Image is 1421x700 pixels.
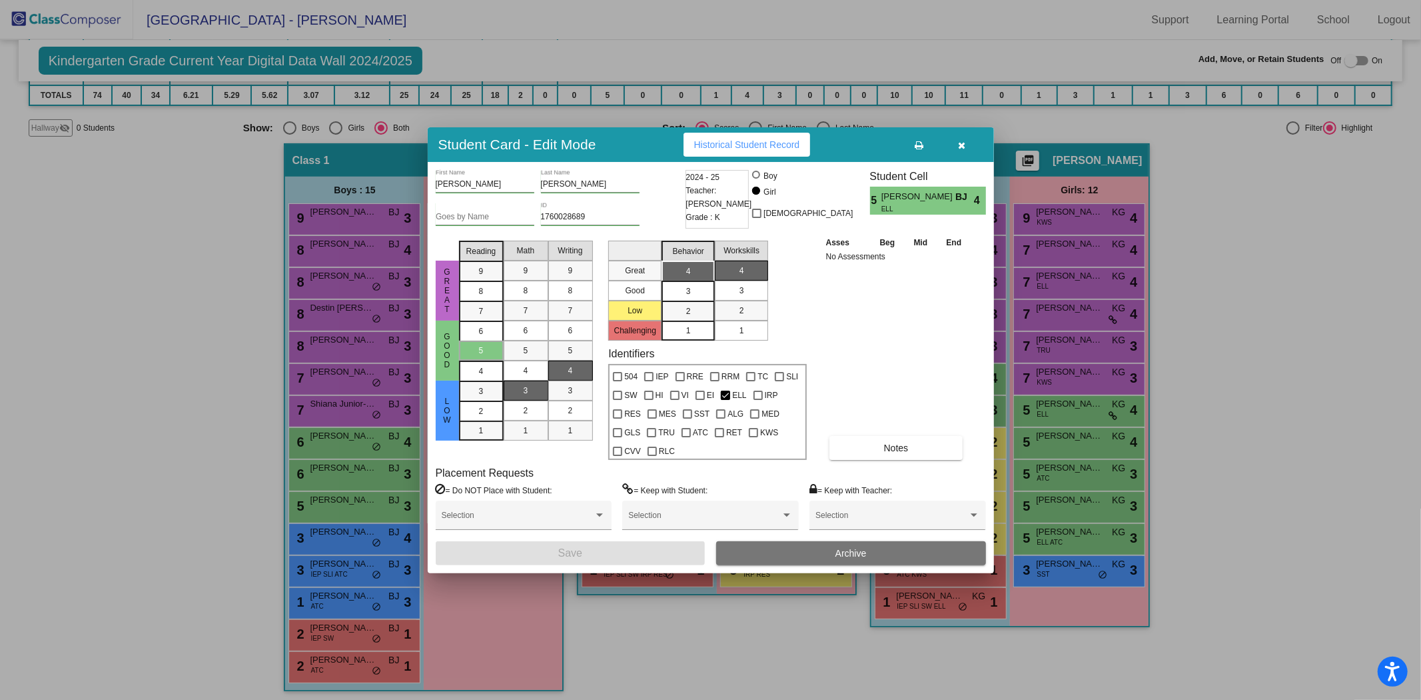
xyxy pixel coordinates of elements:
[723,245,759,257] span: Workskills
[436,541,706,565] button: Save
[870,193,881,209] span: 5
[686,265,691,277] span: 4
[658,425,675,441] span: TRU
[884,443,909,453] span: Notes
[835,548,867,559] span: Archive
[524,405,528,417] span: 2
[659,406,676,422] span: MES
[524,265,528,277] span: 9
[656,369,668,385] span: IEP
[568,405,573,417] span: 2
[686,305,691,317] span: 2
[568,325,573,337] span: 6
[721,369,739,385] span: RRM
[707,387,714,403] span: EI
[684,133,811,157] button: Historical Student Record
[558,547,582,559] span: Save
[870,235,905,250] th: Beg
[694,406,710,422] span: SST
[568,345,573,357] span: 5
[686,325,691,337] span: 1
[809,483,892,497] label: = Keep with Teacher:
[823,250,971,263] td: No Assessments
[686,285,691,297] span: 3
[955,190,974,204] span: BJ
[786,369,798,385] span: SLI
[524,425,528,437] span: 1
[823,235,871,250] th: Asses
[524,365,528,377] span: 4
[568,385,573,397] span: 3
[739,305,744,317] span: 2
[524,385,528,397] span: 3
[624,406,641,422] span: RES
[726,425,742,441] span: RET
[739,285,744,297] span: 3
[686,211,720,224] span: Grade : K
[757,369,768,385] span: TC
[761,406,779,422] span: MED
[441,332,453,369] span: Good
[466,245,496,257] span: Reading
[479,325,484,337] span: 6
[438,136,596,153] h3: Student Card - Edit Mode
[436,483,552,497] label: = Do NOT Place with Student:
[694,139,800,150] span: Historical Student Record
[829,436,963,460] button: Notes
[524,285,528,297] span: 8
[608,347,654,360] label: Identifiers
[479,365,484,377] span: 4
[656,387,664,403] span: HI
[693,425,708,441] span: ATC
[568,365,573,377] span: 4
[479,305,484,317] span: 7
[441,267,453,314] span: Great
[763,170,777,182] div: Boy
[624,369,638,385] span: 504
[479,265,484,277] span: 9
[974,193,985,209] span: 4
[881,190,955,204] span: [PERSON_NAME]
[732,387,746,403] span: ELL
[739,265,744,277] span: 4
[568,425,573,437] span: 1
[524,305,528,317] span: 7
[558,245,582,257] span: Writing
[622,483,708,497] label: = Keep with Student:
[763,186,776,198] div: Girl
[436,467,534,479] label: Placement Requests
[881,204,946,214] span: ELL
[739,325,744,337] span: 1
[870,170,986,183] h3: Student Cell
[686,184,752,211] span: Teacher: [PERSON_NAME]
[568,285,573,297] span: 8
[686,171,720,184] span: 2024 - 25
[479,285,484,297] span: 8
[765,387,778,403] span: IRP
[479,345,484,357] span: 5
[479,425,484,437] span: 1
[624,387,637,403] span: SW
[763,205,853,221] span: [DEMOGRAPHIC_DATA]
[673,245,704,257] span: Behavior
[524,345,528,357] span: 5
[937,235,971,250] th: End
[624,443,641,459] span: CVV
[541,213,640,222] input: Enter ID
[568,265,573,277] span: 9
[441,397,453,425] span: Low
[682,387,689,403] span: VI
[716,541,986,565] button: Archive
[517,245,535,257] span: Math
[568,305,573,317] span: 7
[760,425,778,441] span: KWS
[436,213,534,222] input: goes by name
[524,325,528,337] span: 6
[905,235,937,250] th: Mid
[727,406,743,422] span: ALG
[479,405,484,417] span: 2
[479,385,484,397] span: 3
[659,443,675,459] span: RLC
[624,425,640,441] span: GLS
[687,369,704,385] span: RRE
